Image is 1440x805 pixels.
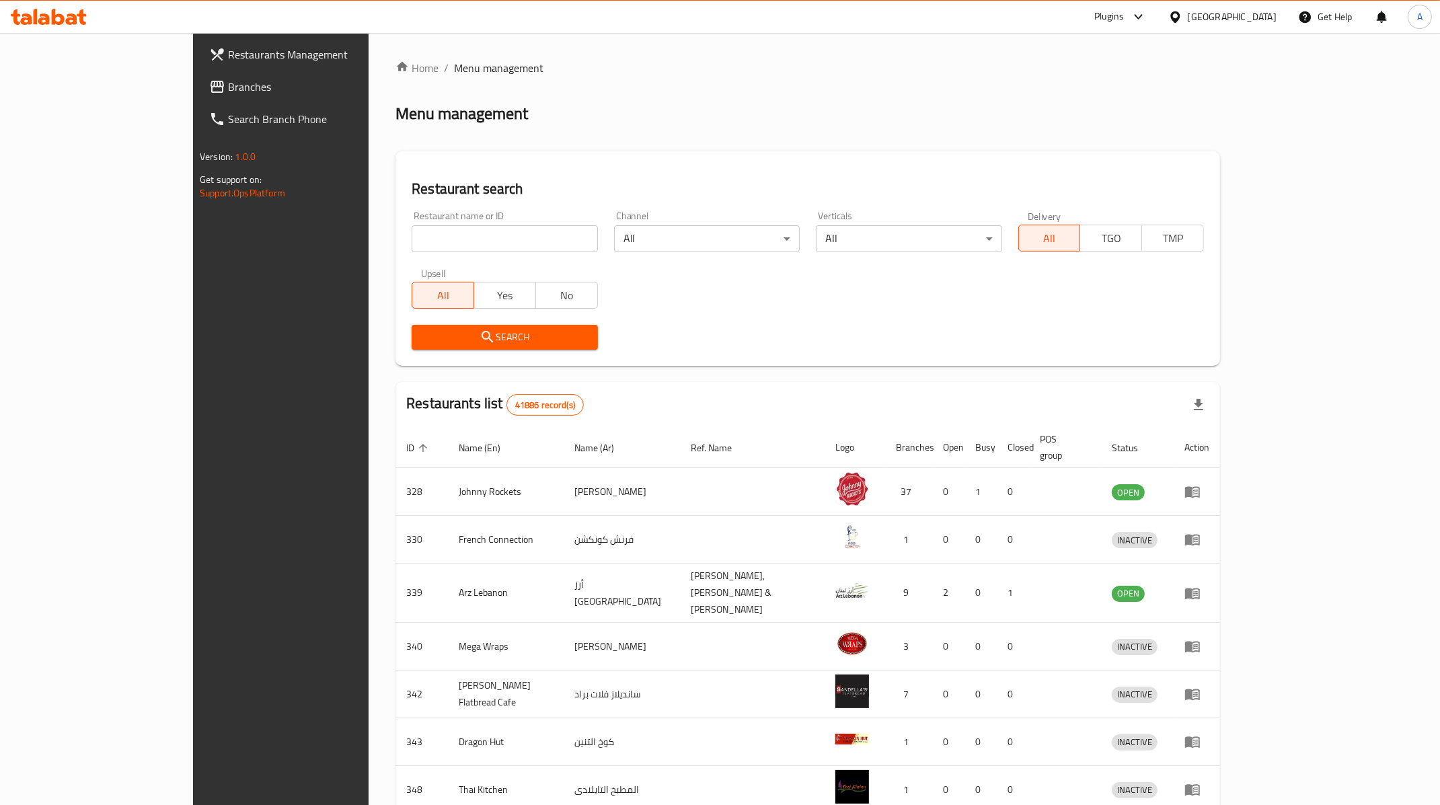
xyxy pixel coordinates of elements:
div: Menu [1184,638,1209,654]
img: French Connection [835,520,869,553]
button: TGO [1079,225,1142,252]
td: Arz Lebanon [448,564,564,623]
span: 41886 record(s) [507,399,583,412]
div: Plugins [1094,9,1124,25]
span: Get support on: [200,171,262,188]
td: [PERSON_NAME] [564,468,681,516]
img: Johnny Rockets [835,472,869,506]
td: 0 [932,718,964,766]
span: INACTIVE [1112,533,1158,548]
a: Support.OpsPlatform [200,184,285,202]
img: Arz Lebanon [835,574,869,607]
span: Version: [200,148,233,165]
td: 0 [964,564,997,623]
div: All [816,225,1001,252]
td: [PERSON_NAME],[PERSON_NAME] & [PERSON_NAME] [681,564,825,623]
td: 1 [885,718,932,766]
h2: Restaurants list [406,393,584,416]
label: Delivery [1028,211,1061,221]
label: Upsell [421,268,446,278]
span: Name (Ar) [574,440,632,456]
span: INACTIVE [1112,782,1158,798]
button: Yes [473,282,536,309]
th: Logo [825,427,885,468]
td: 37 [885,468,932,516]
th: Busy [964,427,997,468]
a: Search Branch Phone [198,103,434,135]
td: 1 [997,564,1029,623]
span: Branches [228,79,423,95]
td: فرنش كونكشن [564,516,681,564]
div: OPEN [1112,586,1145,602]
span: 1.0.0 [235,148,256,165]
div: INACTIVE [1112,639,1158,655]
td: 0 [932,670,964,718]
button: No [535,282,598,309]
div: OPEN [1112,484,1145,500]
td: 1 [885,516,932,564]
td: 0 [964,516,997,564]
span: INACTIVE [1112,734,1158,750]
a: Branches [198,71,434,103]
td: 0 [997,468,1029,516]
span: POS group [1040,431,1085,463]
div: INACTIVE [1112,532,1158,548]
td: أرز [GEOGRAPHIC_DATA] [564,564,681,623]
td: Johnny Rockets [448,468,564,516]
div: Menu [1184,484,1209,500]
div: Export file [1182,389,1215,421]
span: A [1417,9,1423,24]
td: Dragon Hut [448,718,564,766]
div: Menu [1184,585,1209,601]
div: INACTIVE [1112,687,1158,703]
h2: Restaurant search [412,179,1204,199]
h2: Menu management [395,103,528,124]
input: Search for restaurant name or ID.. [412,225,597,252]
span: All [1024,229,1075,248]
span: Status [1112,440,1155,456]
td: 0 [964,670,997,718]
td: 0 [964,623,997,670]
span: Search [422,329,586,346]
div: Menu [1184,734,1209,750]
span: OPEN [1112,586,1145,601]
td: Mega Wraps [448,623,564,670]
th: Branches [885,427,932,468]
span: TGO [1086,229,1137,248]
td: 0 [997,670,1029,718]
span: No [541,286,593,305]
div: Menu [1184,781,1209,798]
th: Closed [997,427,1029,468]
div: Total records count [506,394,584,416]
span: Restaurants Management [228,46,423,63]
span: ID [406,440,432,456]
span: Search Branch Phone [228,111,423,127]
td: 1 [964,468,997,516]
td: [PERSON_NAME] [564,623,681,670]
span: Name (En) [459,440,518,456]
button: TMP [1141,225,1204,252]
li: / [444,60,449,76]
span: Yes [480,286,531,305]
td: 0 [997,718,1029,766]
th: Action [1174,427,1220,468]
td: 3 [885,623,932,670]
td: [PERSON_NAME] Flatbread Cafe [448,670,564,718]
img: Sandella's Flatbread Cafe [835,675,869,708]
th: Open [932,427,964,468]
td: 7 [885,670,932,718]
nav: breadcrumb [395,60,1220,76]
td: 0 [932,468,964,516]
div: INACTIVE [1112,734,1158,751]
button: All [412,282,474,309]
td: 0 [964,718,997,766]
span: INACTIVE [1112,687,1158,702]
span: Menu management [454,60,543,76]
span: All [418,286,469,305]
span: INACTIVE [1112,639,1158,654]
a: Restaurants Management [198,38,434,71]
img: Dragon Hut [835,722,869,756]
td: 0 [932,623,964,670]
td: French Connection [448,516,564,564]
